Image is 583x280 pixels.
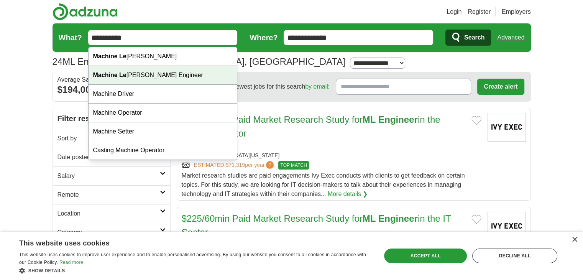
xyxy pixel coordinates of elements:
[93,72,126,78] strong: Machine Le
[363,114,376,125] strong: ML
[497,30,524,45] a: Advanced
[488,113,526,142] img: Ivy Exec logo
[266,161,274,169] span: ?
[472,249,557,263] div: Decline all
[53,3,118,20] img: Adzuna logo
[199,82,330,91] span: Receive the newest jobs for this search :
[182,172,465,197] span: Market research studies are paid engagements Ivy Exec conducts with clients to get feedback on ce...
[182,114,440,138] a: $225/60min Paid Market Research Study forML Engineerin the Logistics Sector
[378,213,418,224] strong: Engineer
[572,237,577,243] div: Close
[89,47,237,66] div: [PERSON_NAME]
[477,79,524,95] button: Create alert
[471,116,481,125] button: Add to favorite jobs
[384,249,467,263] div: Accept all
[328,189,368,199] a: More details ❯
[464,30,484,45] span: Search
[57,209,160,218] h2: Location
[182,213,451,237] a: $225/60min Paid Market Research Study forML Engineerin the IT Sector
[53,148,170,166] a: Date posted
[57,83,166,97] div: $194,000
[57,190,160,199] h2: Remote
[278,161,309,170] span: TOP MATCH
[194,161,276,170] a: ESTIMATED:$71,319per year?
[53,223,170,242] a: Category
[19,267,371,274] div: Show details
[89,85,237,104] div: Machine Driver
[59,32,82,43] label: What?
[57,134,160,143] h2: Sort by
[447,7,461,16] a: Login
[502,7,531,16] a: Employers
[53,56,345,67] h1: ML Engineer Jobs in [GEOGRAPHIC_DATA], [GEOGRAPHIC_DATA]
[19,252,366,265] span: This website uses cookies to improve user experience and to enable personalised advertising. By u...
[488,212,526,240] img: Ivy Exec logo
[89,104,237,122] div: Machine Operator
[363,213,376,224] strong: ML
[53,185,170,204] a: Remote
[53,129,170,148] a: Sort by
[59,260,83,265] a: Read more, opens a new window
[89,122,237,141] div: Machine Setter
[250,32,278,43] label: Where?
[225,162,245,168] span: $71,319
[305,83,328,90] a: by email
[468,7,491,16] a: Register
[57,171,160,181] h2: Salary
[57,153,160,162] h2: Date posted
[19,236,351,248] div: This website uses cookies
[89,66,237,85] div: [PERSON_NAME] Engineer
[53,55,63,69] span: 24
[57,77,166,83] div: Average Salary
[471,215,481,224] button: Add to favorite jobs
[445,30,491,46] button: Search
[28,268,65,273] span: Show details
[57,228,160,237] h2: Category
[93,53,126,59] strong: Machine Le
[182,152,481,160] div: [GEOGRAPHIC_DATA][US_STATE]
[53,108,170,129] h2: Filter results
[89,141,237,160] div: Casting Machine Operator
[53,204,170,223] a: Location
[378,114,418,125] strong: Engineer
[53,166,170,185] a: Salary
